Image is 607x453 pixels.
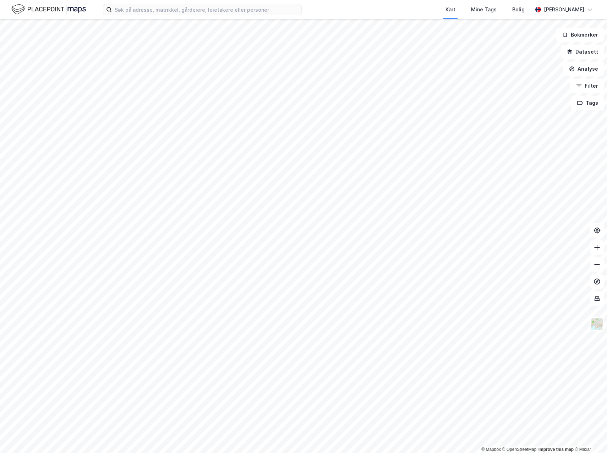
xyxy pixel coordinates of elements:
[512,5,525,14] div: Bolig
[572,419,607,453] div: Kontrollprogram for chat
[571,96,604,110] button: Tags
[481,447,501,452] a: Mapbox
[572,419,607,453] iframe: Chat Widget
[471,5,497,14] div: Mine Tags
[538,447,574,452] a: Improve this map
[11,3,86,16] img: logo.f888ab2527a4732fd821a326f86c7f29.svg
[502,447,537,452] a: OpenStreetMap
[556,28,604,42] button: Bokmerker
[570,79,604,93] button: Filter
[590,317,604,331] img: Z
[561,45,604,59] button: Datasett
[112,4,301,15] input: Søk på adresse, matrikkel, gårdeiere, leietakere eller personer
[445,5,455,14] div: Kart
[563,62,604,76] button: Analyse
[544,5,584,14] div: [PERSON_NAME]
